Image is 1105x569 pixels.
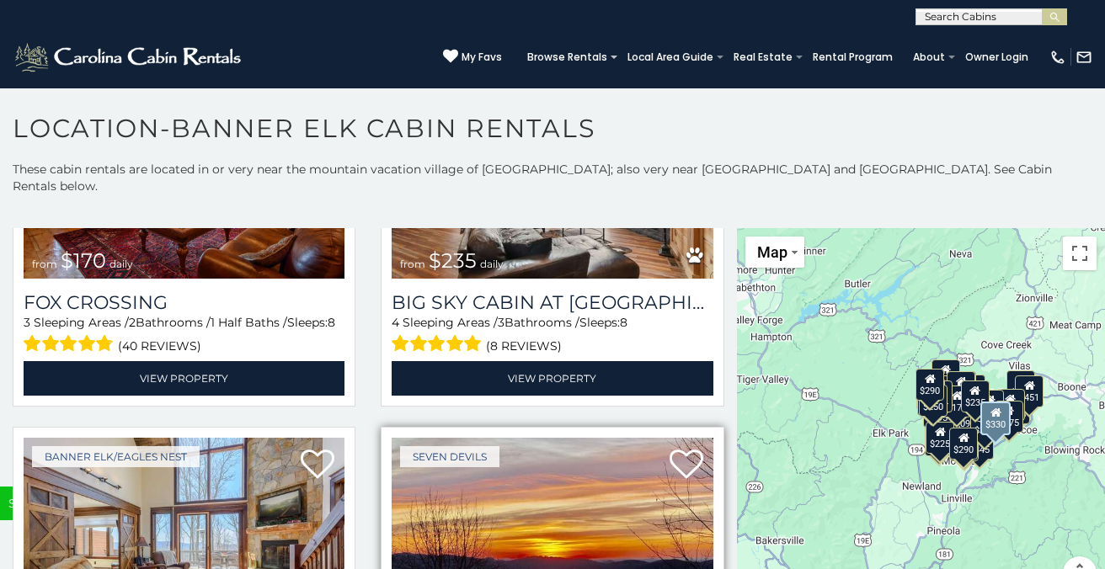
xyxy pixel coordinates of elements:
a: About [905,45,953,69]
span: 8 [328,315,335,330]
div: $345 [965,428,994,460]
span: (8 reviews) [486,335,562,357]
div: $410 [1006,370,1035,402]
div: $235 [961,380,990,412]
a: Browse Rentals [519,45,616,69]
img: mail-regular-white.png [1076,49,1092,66]
div: $290 [916,369,945,401]
a: Owner Login [957,45,1037,69]
span: 2 [129,315,136,330]
div: $290 [950,428,979,460]
a: Rental Program [804,45,901,69]
a: Banner Elk/Eagles Nest [32,446,200,467]
div: $275 [995,401,1023,433]
span: 4 [392,315,399,330]
div: $325 [932,359,960,391]
a: Big Sky Cabin at [GEOGRAPHIC_DATA] [392,291,713,314]
span: 3 [24,315,30,330]
div: $400 [996,389,1025,421]
a: Local Area Guide [619,45,722,69]
span: from [400,258,425,270]
a: View Property [24,361,344,396]
span: 3 [498,315,504,330]
div: $435 [948,371,976,403]
span: 1 Half Baths / [211,315,287,330]
a: Add to favorites [301,448,334,483]
button: Change map style [745,237,804,268]
img: phone-regular-white.png [1049,49,1066,66]
div: Sleeping Areas / Bathrooms / Sleeps: [392,314,713,357]
span: 8 [620,315,627,330]
div: Sleeping Areas / Bathrooms / Sleeps: [24,314,344,357]
a: Real Estate [725,45,801,69]
a: Seven Devils [400,446,499,467]
span: daily [109,258,133,270]
a: My Favs [443,49,502,66]
div: $170 [943,386,972,417]
a: Fox Crossing [24,291,344,314]
span: daily [480,258,504,270]
h3: Big Sky Cabin at Monteagle [392,291,713,314]
span: (40 reviews) [118,335,201,357]
div: $302 [976,390,1005,422]
div: $355 [925,424,953,456]
span: from [32,258,57,270]
span: Map [757,243,787,261]
div: $451 [1016,375,1044,407]
div: $330 [981,401,1012,435]
div: $225 [926,422,955,454]
button: Toggle fullscreen view [1063,237,1097,270]
span: My Favs [462,50,502,65]
img: White-1-2.png [13,40,246,74]
a: View Property [392,361,713,396]
a: Add to favorites [670,448,703,483]
span: $235 [429,248,477,273]
div: $305 [970,408,999,440]
span: $170 [61,248,106,273]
